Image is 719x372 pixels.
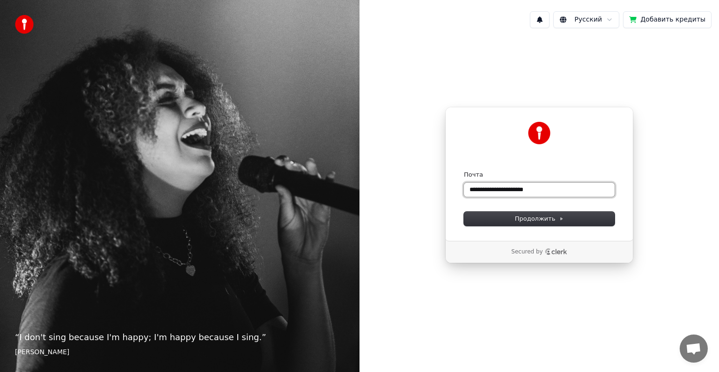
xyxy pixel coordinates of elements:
p: Secured by [511,248,543,256]
p: “ I don't sing because I'm happy; I'm happy because I sing. ” [15,331,345,344]
a: Clerk logo [545,248,567,255]
a: Открытый чат [680,335,708,363]
span: Продолжить [515,215,564,223]
button: Продолжить [464,212,615,226]
label: Почта [464,171,483,179]
img: Youka [528,122,550,144]
button: Добавить кредиты [623,11,712,28]
footer: [PERSON_NAME] [15,348,345,357]
img: youka [15,15,34,34]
